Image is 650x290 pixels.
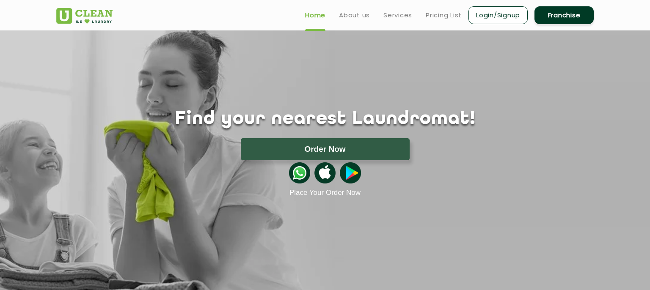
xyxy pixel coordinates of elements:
[289,189,361,197] a: Place Your Order Now
[241,138,410,160] button: Order Now
[426,10,462,20] a: Pricing List
[534,6,594,24] a: Franchise
[340,162,361,183] img: playstoreicon.png
[50,109,600,130] h1: Find your nearest Laundromat!
[56,8,113,24] img: UClean Laundry and Dry Cleaning
[289,162,310,183] img: whatsappicon.png
[468,6,528,24] a: Login/Signup
[383,10,412,20] a: Services
[339,10,370,20] a: About us
[314,162,336,183] img: apple-icon.png
[305,10,325,20] a: Home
